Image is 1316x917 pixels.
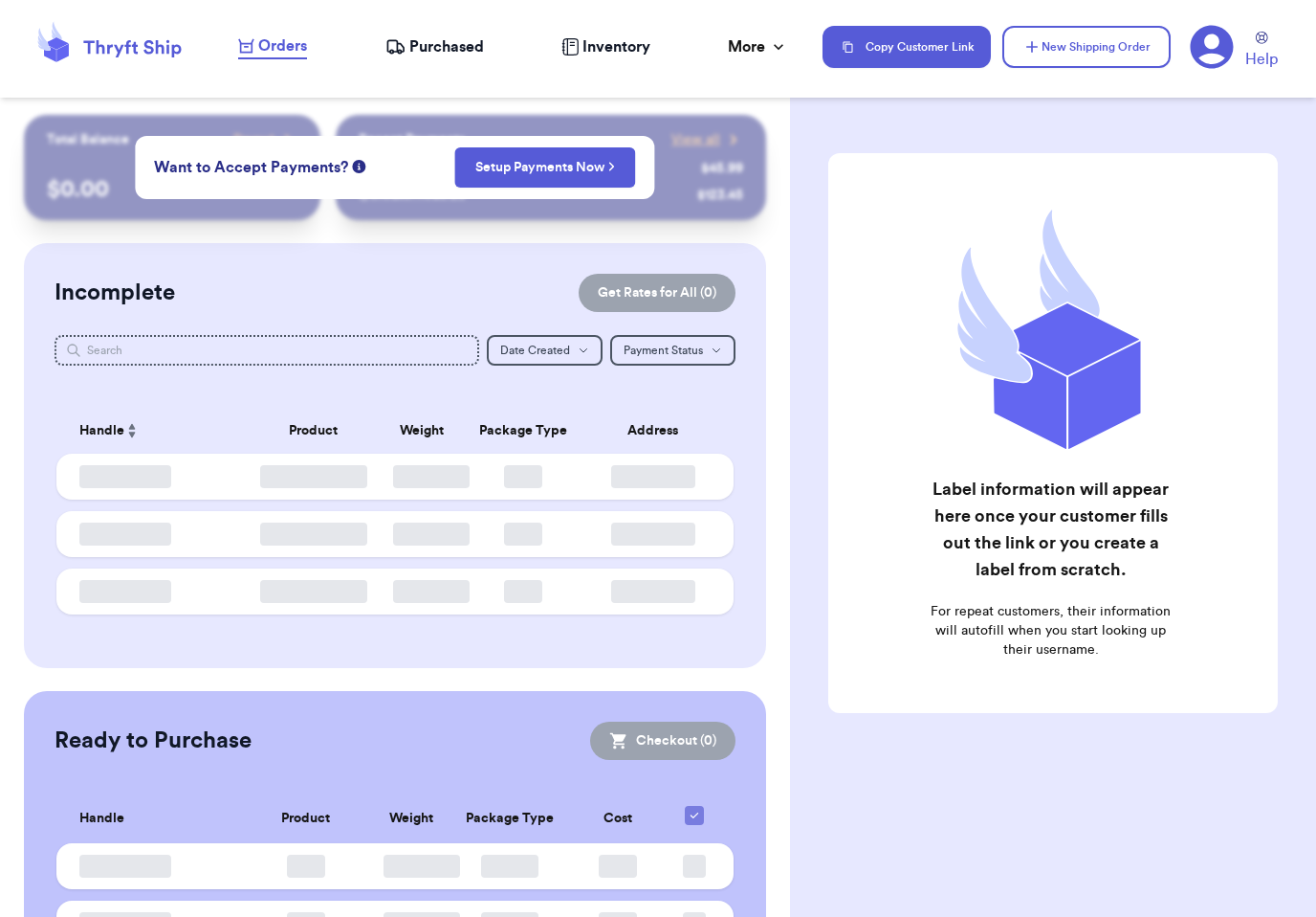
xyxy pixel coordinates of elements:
[47,174,297,205] p: $ 0.00
[569,794,668,843] th: Cost
[55,278,175,308] h2: Incomplete
[409,35,484,58] span: Purchased
[624,345,703,356] span: Payment Status
[47,130,129,149] p: Total Balance
[79,421,124,441] span: Handle
[926,602,1175,660] p: For repeat customers, their information will autofill when you start looking up their username.
[697,186,743,205] div: $ 123.45
[233,130,274,149] span: Payout
[487,335,603,366] button: Date Created
[475,158,616,177] a: Setup Payments Now
[238,34,307,59] a: Orders
[671,130,720,149] span: View all
[590,722,735,760] button: Checkout (0)
[561,35,650,58] a: Inventory
[233,130,297,149] a: Payout
[579,274,735,312] button: Get Rates for All (0)
[1245,32,1278,71] a: Help
[463,408,584,454] th: Package Type
[450,794,569,843] th: Package Type
[382,408,463,454] th: Weight
[610,335,735,366] button: Payment Status
[584,408,734,454] th: Address
[1002,26,1171,68] button: New Shipping Order
[55,335,479,366] input: Search
[246,408,382,454] th: Product
[822,26,991,68] button: Copy Customer Link
[372,794,450,843] th: Weight
[55,726,252,756] h2: Ready to Purchase
[154,156,348,179] span: Want to Accept Payments?
[124,419,140,442] button: Sort ascending
[385,35,484,58] a: Purchased
[671,130,743,149] a: View all
[359,130,465,149] p: Recent Payments
[240,794,371,843] th: Product
[701,159,743,178] div: $ 45.99
[926,476,1175,583] h2: Label information will appear here once your customer fills out the link or you create a label fr...
[728,35,788,58] div: More
[79,809,124,829] span: Handle
[582,35,650,58] span: Inventory
[500,345,570,356] span: Date Created
[1245,48,1278,71] span: Help
[455,147,636,188] button: Setup Payments Now
[258,34,307,57] span: Orders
